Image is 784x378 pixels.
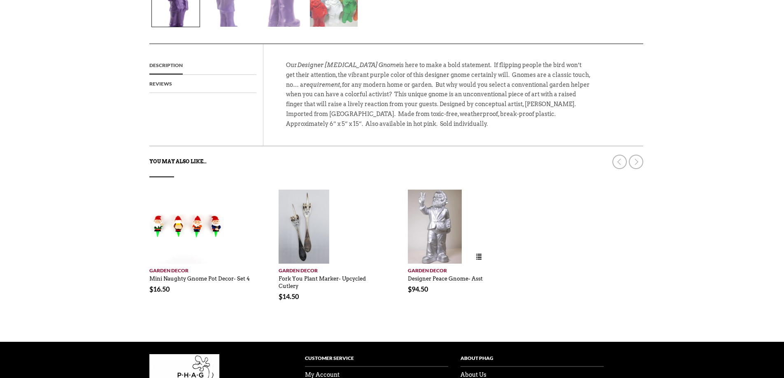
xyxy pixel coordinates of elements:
a: Reviews [149,75,172,93]
span: $ [408,285,412,293]
a: Garden Decor [279,264,385,274]
a: Description [149,56,183,74]
a: Select options for “Designer Peace Gnome- Asst” [472,249,486,264]
h4: About PHag [461,354,604,367]
a: Garden Decor [149,264,256,274]
bdi: 14.50 [279,292,299,300]
a: About Us [461,371,486,378]
a: Garden Decor [408,264,514,274]
span: $ [279,292,282,300]
em: Designer [MEDICAL_DATA] Gnome [297,62,399,68]
a: My Account [305,371,340,378]
a: Mini Naughty Gnome Pot Decor- Set 4 [149,271,250,282]
bdi: 16.50 [149,285,170,293]
h4: Customer Service [305,354,448,367]
p: Our is here to make a bold statement. If flipping people the bird won’t get their attention, the ... [286,60,591,137]
strong: You may also like… [149,158,207,165]
bdi: 94.50 [408,285,428,293]
a: Designer Peace Gnome- Asst [408,271,483,282]
span: $ [149,285,153,293]
a: Fork You Plant Marker- Upcycled Cutlery [279,271,366,290]
em: requirement [303,81,340,88]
